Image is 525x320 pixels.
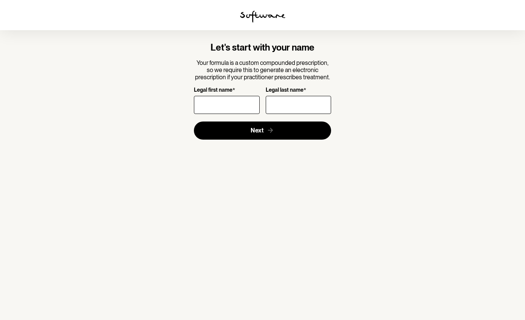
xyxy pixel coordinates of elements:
h4: Let's start with your name [194,42,331,53]
p: Legal last name [266,87,304,94]
p: Your formula is a custom compounded prescription, so we require this to generate an electronic pr... [194,59,331,81]
span: Next [251,127,263,134]
button: Next [194,122,331,140]
p: Legal first name [194,87,232,94]
img: software logo [240,11,285,23]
